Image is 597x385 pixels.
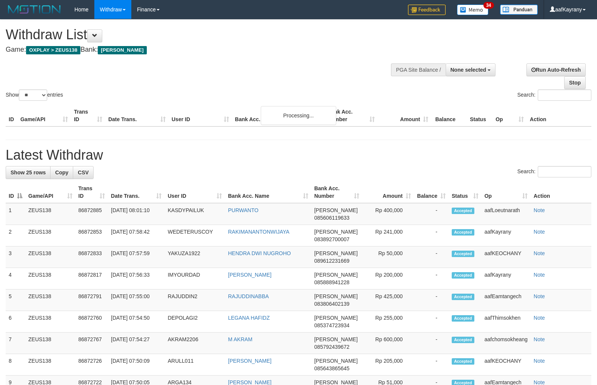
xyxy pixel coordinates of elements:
span: Copy 083806402139 to clipboard [314,301,349,307]
a: Show 25 rows [6,166,51,179]
a: Stop [564,76,586,89]
a: HENDRA DWI NUGROHO [228,250,291,256]
span: [PERSON_NAME] [314,229,358,235]
a: [PERSON_NAME] [228,358,271,364]
span: Accepted [452,294,474,300]
h1: Withdraw List [6,27,391,42]
h1: Latest Withdraw [6,148,591,163]
td: aafThimsokhen [482,311,531,333]
h4: Game: Bank: [6,46,391,54]
td: ZEUS138 [25,290,75,311]
th: User ID [169,105,232,126]
th: Trans ID: activate to sort column ascending [75,182,108,203]
td: aafKayrany [482,225,531,246]
img: panduan.png [500,5,538,15]
a: Note [534,358,545,364]
td: Rp 425,000 [362,290,414,311]
span: 34 [483,2,494,9]
th: Action [527,105,591,126]
span: [PERSON_NAME] [314,293,358,299]
th: Action [531,182,591,203]
a: RAJUDDINABBA [228,293,269,299]
td: - [414,246,449,268]
td: 7 [6,333,25,354]
td: AKRAM2206 [165,333,225,354]
span: OXPLAY > ZEUS138 [26,46,80,54]
img: Feedback.jpg [408,5,446,15]
a: Note [534,207,545,213]
td: 6 [6,311,25,333]
span: Accepted [452,208,474,214]
span: [PERSON_NAME] [98,46,146,54]
td: Rp 50,000 [362,246,414,268]
td: Rp 600,000 [362,333,414,354]
th: Trans ID [71,105,105,126]
a: Note [534,229,545,235]
td: [DATE] 07:50:09 [108,354,165,376]
th: Status [467,105,492,126]
span: Copy [55,169,68,176]
td: - [414,203,449,225]
td: ZEUS138 [25,333,75,354]
td: Rp 205,000 [362,354,414,376]
img: Button%20Memo.svg [457,5,489,15]
td: Rp 400,000 [362,203,414,225]
td: [DATE] 07:55:00 [108,290,165,311]
td: 86872833 [75,246,108,268]
td: YAKUZA1922 [165,246,225,268]
td: 86872885 [75,203,108,225]
td: 8 [6,354,25,376]
td: aafKayrany [482,268,531,290]
td: 5 [6,290,25,311]
td: [DATE] 07:58:42 [108,225,165,246]
a: [PERSON_NAME] [228,272,271,278]
input: Search: [538,89,591,101]
td: 86872767 [75,333,108,354]
th: Balance [431,105,467,126]
td: [DATE] 07:54:50 [108,311,165,333]
th: Bank Acc. Name [232,105,325,126]
span: Accepted [452,272,474,279]
td: [DATE] 08:01:10 [108,203,165,225]
span: Accepted [452,337,474,343]
td: ZEUS138 [25,354,75,376]
div: Processing... [261,106,336,125]
span: [PERSON_NAME] [314,250,358,256]
span: Copy 089612231669 to clipboard [314,258,349,264]
span: Copy 085792439672 to clipboard [314,344,349,350]
th: Bank Acc. Number [324,105,378,126]
span: Copy 083892700007 to clipboard [314,236,349,242]
th: Game/API: activate to sort column ascending [25,182,75,203]
th: Op [492,105,527,126]
a: Note [534,336,545,342]
a: LEGANA HAFIDZ [228,315,269,321]
td: ZEUS138 [25,246,75,268]
th: ID: activate to sort column descending [6,182,25,203]
td: ARULL011 [165,354,225,376]
td: ZEUS138 [25,268,75,290]
td: - [414,311,449,333]
th: Balance: activate to sort column ascending [414,182,449,203]
input: Search: [538,166,591,177]
a: M AKRAM [228,336,252,342]
span: Copy 085606119633 to clipboard [314,215,349,221]
td: - [414,290,449,311]
th: Amount: activate to sort column ascending [362,182,414,203]
td: aafchomsokheang [482,333,531,354]
td: - [414,268,449,290]
td: 86872853 [75,225,108,246]
td: Rp 255,000 [362,311,414,333]
span: Copy 085888941228 to clipboard [314,279,349,285]
td: ZEUS138 [25,311,75,333]
td: Rp 241,000 [362,225,414,246]
div: PGA Site Balance / [391,63,445,76]
span: Accepted [452,229,474,236]
td: 2 [6,225,25,246]
td: IMYOURDAD [165,268,225,290]
span: Accepted [452,358,474,365]
th: Bank Acc. Number: activate to sort column ascending [311,182,363,203]
th: Op: activate to sort column ascending [482,182,531,203]
span: Show 25 rows [11,169,46,176]
td: Rp 200,000 [362,268,414,290]
td: aafKEOCHANY [482,354,531,376]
